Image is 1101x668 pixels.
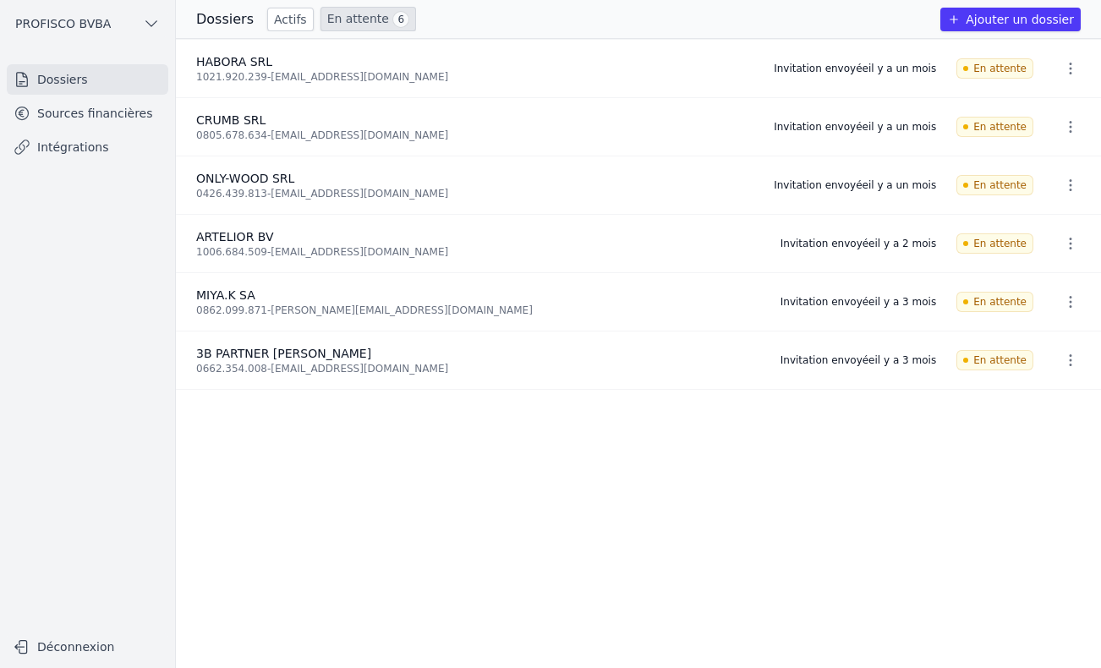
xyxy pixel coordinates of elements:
[196,129,753,142] div: 0805.678.634 - [EMAIL_ADDRESS][DOMAIN_NAME]
[781,295,936,309] div: Invitation envoyée il y a 3 mois
[267,8,314,31] a: Actifs
[320,7,416,31] a: En attente 6
[781,353,936,367] div: Invitation envoyée il y a 3 mois
[956,58,1033,79] span: En attente
[7,132,168,162] a: Intégrations
[940,8,1081,31] button: Ajouter un dossier
[196,245,760,259] div: 1006.684.509 - [EMAIL_ADDRESS][DOMAIN_NAME]
[196,55,272,68] span: HABORA SRL
[7,98,168,129] a: Sources financières
[196,362,760,375] div: 0662.354.008 - [EMAIL_ADDRESS][DOMAIN_NAME]
[781,237,936,250] div: Invitation envoyée il y a 2 mois
[196,304,760,317] div: 0862.099.871 - [PERSON_NAME][EMAIL_ADDRESS][DOMAIN_NAME]
[196,347,371,360] span: 3B PARTNER [PERSON_NAME]
[196,288,255,302] span: MIYA.K SA
[774,178,936,192] div: Invitation envoyée il y a un mois
[956,233,1033,254] span: En attente
[392,11,409,28] span: 6
[7,633,168,660] button: Déconnexion
[196,9,254,30] h3: Dossiers
[196,172,294,185] span: ONLY-WOOD SRL
[956,292,1033,312] span: En attente
[196,70,753,84] div: 1021.920.239 - [EMAIL_ADDRESS][DOMAIN_NAME]
[196,230,274,244] span: ARTELIOR BV
[15,15,111,32] span: PROFISCO BVBA
[956,350,1033,370] span: En attente
[774,62,936,75] div: Invitation envoyée il y a un mois
[956,175,1033,195] span: En attente
[774,120,936,134] div: Invitation envoyée il y a un mois
[196,113,266,127] span: CRUMB SRL
[7,10,168,37] button: PROFISCO BVBA
[956,117,1033,137] span: En attente
[196,187,753,200] div: 0426.439.813 - [EMAIL_ADDRESS][DOMAIN_NAME]
[7,64,168,95] a: Dossiers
